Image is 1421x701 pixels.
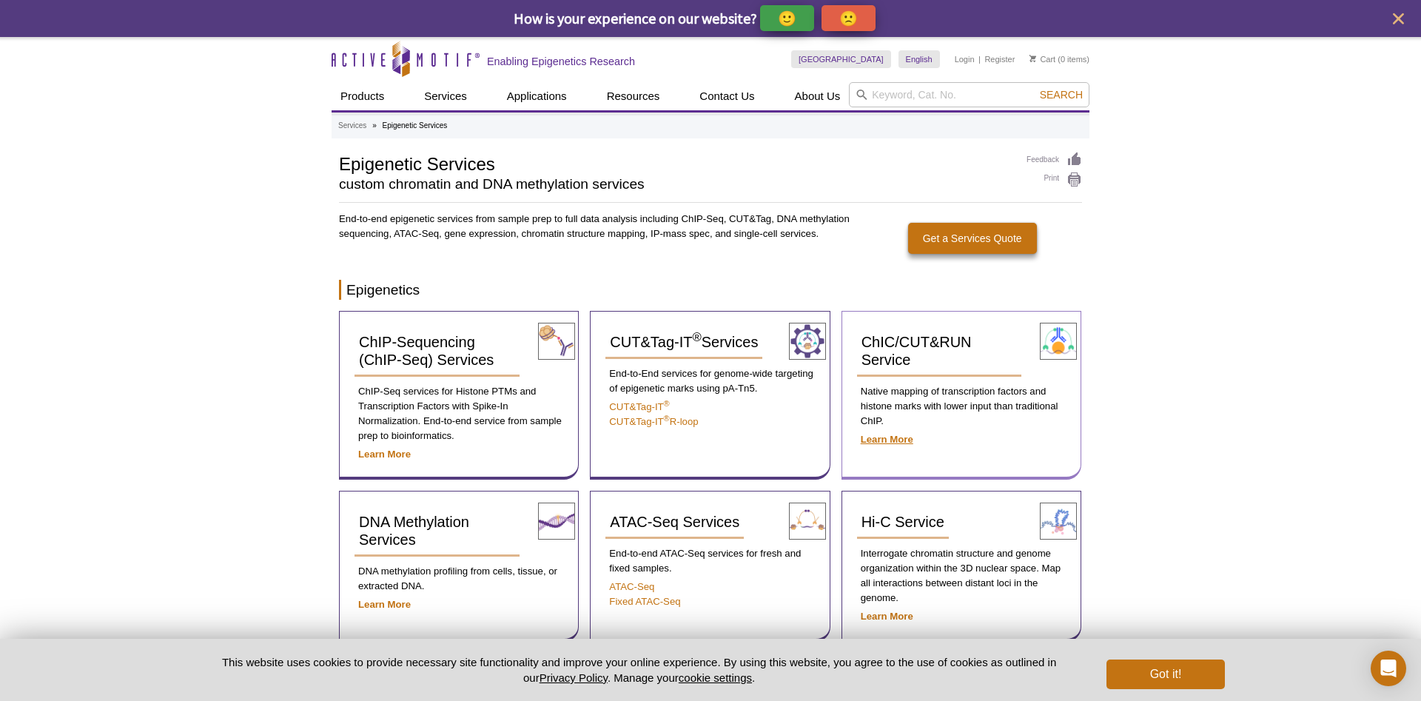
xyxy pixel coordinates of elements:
li: Epigenetic Services [382,121,447,130]
a: CUT&Tag-IT®R-loop [609,416,698,427]
span: Hi-C Service [861,514,944,530]
span: How is your experience on our website? [514,9,757,27]
button: close [1389,10,1408,28]
img: ChIP-Seq Services [538,323,575,360]
button: Search [1035,88,1087,101]
span: DNA Methylation Services [359,514,469,548]
h2: Enabling Epigenetics Research [487,55,635,68]
h2: Epigenetics [339,280,1082,300]
a: Privacy Policy [540,671,608,684]
a: Print [1027,172,1082,188]
p: End-to-End services for genome-wide targeting of epigenetic marks using pA-Tn5. [605,366,814,396]
a: Hi-C Service [857,506,949,539]
a: Contact Us [691,82,763,110]
a: Cart [1029,54,1055,64]
a: ChIC/CUT&RUN Service [857,326,1022,377]
a: Feedback [1027,152,1082,168]
a: Get a Services Quote [908,223,1037,254]
a: Services [415,82,476,110]
h2: custom chromatin and DNA methylation services [339,178,1012,191]
sup: ® [664,414,670,423]
a: Services [338,119,366,133]
div: Open Intercom Messenger [1371,651,1406,686]
input: Keyword, Cat. No. [849,82,1089,107]
a: Resources [598,82,669,110]
span: Search [1040,89,1083,101]
a: Applications [498,82,576,110]
a: DNA Methylation Services [355,506,520,557]
a: CUT&Tag-IT® [609,401,669,412]
p: Interrogate chromatin structure and genome organization within the 3D nuclear space. Map all inte... [857,546,1066,606]
a: English [898,50,940,68]
span: ATAC-Seq Services [610,514,739,530]
img: ChIC/CUT&RUN Service [1040,323,1077,360]
li: » [372,121,377,130]
a: Learn More [861,611,913,622]
span: ChIC/CUT&RUN Service [861,334,972,368]
p: 🙁 [839,9,858,27]
a: About Us [786,82,850,110]
sup: ® [664,399,670,408]
p: This website uses cookies to provide necessary site functionality and improve your online experie... [196,654,1082,685]
p: End-to-end ATAC-Seq services for fresh and fixed samples. [605,546,814,576]
p: 🙂 [778,9,796,27]
a: CUT&Tag-IT®Services [605,326,762,359]
h1: Epigenetic Services [339,152,1012,174]
p: End-to-end epigenetic services from sample prep to full data analysis including ChIP-Seq, CUT&Tag... [339,212,851,241]
img: ATAC-Seq Services [789,503,826,540]
p: DNA methylation profiling from cells, tissue, or extracted DNA. [355,564,563,594]
sup: ® [692,331,701,345]
a: ATAC-Seq [609,581,654,592]
span: CUT&Tag-IT Services [610,334,758,350]
button: cookie settings [679,671,752,684]
span: ChIP-Sequencing (ChIP-Seq) Services [359,334,494,368]
img: Your Cart [1029,55,1036,62]
a: Learn More [358,599,411,610]
button: Got it! [1106,660,1225,689]
a: Login [955,54,975,64]
img: CUT&Tag-IT® Services [789,323,826,360]
a: Register [984,54,1015,64]
li: | [978,50,981,68]
li: (0 items) [1029,50,1089,68]
img: Hi-C Service [1040,503,1077,540]
a: Fixed ATAC-Seq [609,596,680,607]
p: Native mapping of transcription factors and histone marks with lower input than traditional ChIP. [857,384,1066,429]
a: ATAC-Seq Services [605,506,744,539]
a: Learn More [861,434,913,445]
a: Products [332,82,393,110]
p: ChIP-Seq services for Histone PTMs and Transcription Factors with Spike-In Normalization. End-to-... [355,384,563,443]
img: DNA Methylation Services [538,503,575,540]
a: ChIP-Sequencing (ChIP-Seq) Services [355,326,520,377]
a: [GEOGRAPHIC_DATA] [791,50,891,68]
a: Learn More [358,449,411,460]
